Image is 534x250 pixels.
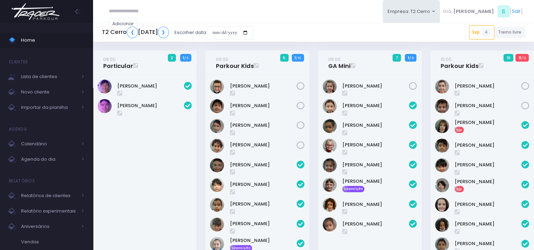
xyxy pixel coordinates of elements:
[503,54,513,62] span: 10
[109,18,138,29] a: Adicionar
[210,139,224,153] img: RAFAEL DIAS PINHEIRO
[102,25,253,41] div: Escolher data:
[323,198,337,212] img: Tereza da Cruz Maia
[21,207,77,216] span: Relatório experimentais
[440,4,525,19] div: [ ]
[117,102,184,109] a: [PERSON_NAME]
[103,56,116,63] small: 08:00
[323,119,337,133] img: Ana Gabriela Silva Schramm
[21,88,77,97] span: Novo cliente
[117,83,184,90] a: [PERSON_NAME]
[441,56,451,63] small: 10:00
[443,8,452,15] span: Olá,
[230,122,297,129] a: [PERSON_NAME]
[183,55,184,61] strong: 1
[21,237,84,246] span: Vendas
[230,83,297,90] a: [PERSON_NAME]
[21,222,77,231] span: Aniversários
[512,8,521,15] a: Sair
[323,158,337,172] img: Gabriela Bezerra Kaihami
[216,56,254,70] a: 09:00Parkour Kids
[295,55,296,61] strong: 1
[435,198,449,212] img: João Ricardo Roux Cesar De Genaro
[453,8,494,15] span: [PERSON_NAME]
[296,56,301,60] small: / 10
[21,103,77,112] span: Importar da planilha
[342,186,365,192] span: Reposição
[21,72,77,81] span: Lista de clientes
[497,5,510,18] span: S
[435,218,449,232] img: Laura Facco Barreto
[21,191,77,200] span: Relatórios de clientes
[455,119,521,126] a: [PERSON_NAME]
[435,178,449,192] img: Francisco Ribeiro Gracioso
[280,54,289,62] span: 5
[342,201,409,208] a: [PERSON_NAME]
[210,119,224,133] img: Matheus Staub Quinto
[21,155,77,164] span: Agenda do dia
[21,36,84,45] span: Home
[519,55,521,61] strong: 0
[323,79,337,93] img: Rafaela Gialorenco dos Reis
[216,56,228,63] small: 09:00
[210,99,224,113] img: Lucas Staub Quinto
[184,56,189,60] small: / 3
[323,99,337,113] img: Alice de Oliveira Cardozo
[342,122,409,129] a: [PERSON_NAME]
[342,221,409,228] a: [PERSON_NAME]
[455,178,521,185] a: [PERSON_NAME]
[393,54,401,62] span: 7
[9,55,28,69] h4: Clientes
[230,220,297,227] a: [PERSON_NAME]
[435,119,449,133] img: Alexandre Ribeiro Gracioso
[210,198,224,212] img: Maria Santana Ramos
[230,237,297,244] a: [PERSON_NAME]
[323,217,337,231] img: Valeria Terán Zurita
[328,56,350,70] a: 09:00GA Mini
[435,139,449,153] img: Bernardo de Olivera Santos
[435,79,449,93] img: Lucas Cardoso
[482,28,490,37] span: 4
[408,55,409,61] strong: 1
[455,161,521,168] a: [PERSON_NAME]
[230,161,297,168] a: [PERSON_NAME]
[435,99,449,113] img: Lucas Martins
[455,102,521,109] a: [PERSON_NAME]
[342,83,409,90] a: [PERSON_NAME]
[342,141,409,148] a: [PERSON_NAME]
[230,102,297,109] a: [PERSON_NAME]
[469,25,494,39] a: Exp4
[168,54,176,62] span: 2
[9,122,27,136] h4: Agenda
[210,217,224,231] img: Ravi Farbelow
[103,56,133,70] a: 08:00Particular
[328,56,341,63] small: 09:00
[342,178,409,185] a: [PERSON_NAME]
[210,158,224,172] img: Dante Teixeira Kulay
[455,142,521,149] a: [PERSON_NAME]
[230,201,297,208] a: [PERSON_NAME]
[9,174,35,188] h4: Relatórios
[210,178,224,192] img: Gabriel Shinichi Goto
[455,240,521,247] a: [PERSON_NAME]
[158,27,169,38] a: ❯
[323,178,337,192] img: Leticia de Camargo Herzog
[21,139,77,148] span: Calendário
[98,99,112,113] img: Lucas Hong
[98,79,112,93] img: Albert Hong
[342,102,409,109] a: [PERSON_NAME]
[521,56,526,60] small: / 12
[441,56,479,70] a: 10:00Parkour Kids
[494,27,526,38] a: Treino livre
[342,161,409,168] a: [PERSON_NAME]
[455,201,521,208] a: [PERSON_NAME]
[455,83,521,90] a: [PERSON_NAME]
[409,56,413,60] small: / 9
[323,139,337,153] img: Beatriz de camargo herzog
[455,221,521,228] a: [PERSON_NAME]
[435,158,449,172] img: Felipe Akira Soares Nishitani
[230,141,297,148] a: [PERSON_NAME]
[210,79,224,93] img: Leonardo Dias Ruiz Vieira
[230,181,297,188] a: [PERSON_NAME]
